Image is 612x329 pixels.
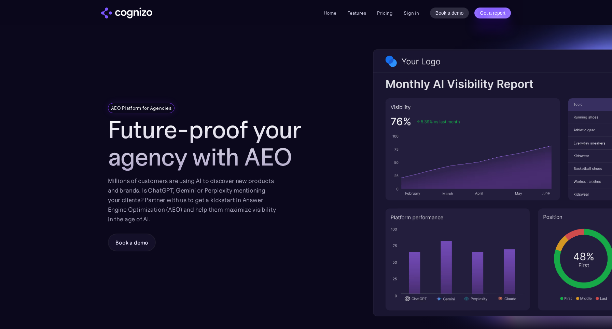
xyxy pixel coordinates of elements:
h1: Future-proof your agency with AEO [108,116,320,171]
a: Pricing [377,10,393,16]
a: Home [324,10,336,16]
div: Book a demo [115,238,148,247]
a: Sign in [404,9,419,17]
div: AEO Platform for Agencies [111,105,171,111]
a: Book a demo [430,8,469,18]
div: Millions of customers are using AI to discover new products and brands. Is ChatGPT, Gemini or Per... [108,176,276,224]
img: cognizo logo [101,8,152,18]
a: home [101,8,152,18]
a: Features [347,10,366,16]
a: Get a report [474,8,511,18]
a: Book a demo [108,234,156,251]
